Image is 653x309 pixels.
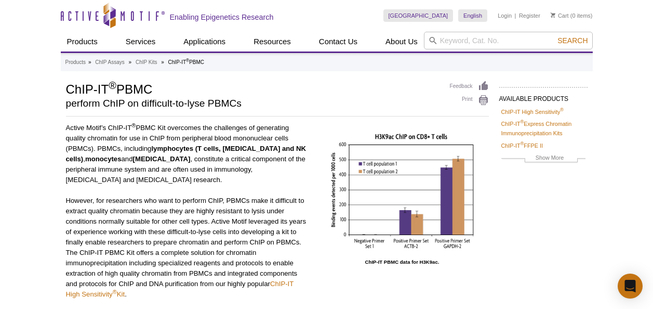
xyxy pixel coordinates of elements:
a: About Us [379,32,424,51]
li: » [129,59,132,65]
a: Show More [501,153,585,165]
a: ChIP Kits [136,58,157,67]
sup: ® [186,58,189,63]
h1: ChIP-IT PBMC [66,81,439,96]
h2: perform ChIP on difficult-to-lyse PBMCs [66,99,439,108]
a: Contact Us [313,32,364,51]
input: Keyword, Cat. No. [424,32,593,49]
a: Cart [551,12,569,19]
button: Search [554,36,591,45]
li: (0 items) [551,9,593,22]
sup: ® [131,122,136,128]
span: Search [557,36,588,45]
a: [GEOGRAPHIC_DATA] [383,9,454,22]
strong: ChIP-IT PBMC data for H3K9ac. [365,259,439,265]
a: Services [119,32,162,51]
h2: Enabling Epigenetics Research [170,12,274,22]
a: Products [61,32,104,51]
sup: ® [521,141,524,146]
li: » [88,59,91,65]
h2: AVAILABLE PRODUCTS [499,87,588,106]
sup: ® [560,107,564,112]
p: However, for researchers who want to perform ChIP, PBMCs make it difficult to extract quality chr... [66,196,308,300]
img: PBMC ChIP on CD8+ T Cells [324,123,480,254]
sup: ® [113,289,117,295]
a: Applications [177,32,232,51]
li: » [161,59,164,65]
p: Active Motif’s ChIP-IT PBMC Kit overcomes the challenges of generating quality chromatin for use ... [66,123,308,185]
strong: [MEDICAL_DATA] [133,155,191,163]
li: ChIP-IT PBMC [168,59,205,65]
a: ChIP Assays [95,58,125,67]
a: Products [65,58,86,67]
div: Open Intercom Messenger [618,274,643,299]
a: ChIP-IT®FFPE II [501,141,543,150]
a: ChIP-IT®Express Chromatin Immunoprecipitation Kits [501,119,585,138]
li: | [515,9,516,22]
a: ChIP-IT High Sensitivity® [501,107,564,117]
sup: ® [109,80,116,91]
a: Resources [247,32,297,51]
a: Login [498,12,512,19]
strong: monocytes [85,155,122,163]
strong: lymphocytes (T cells, [MEDICAL_DATA] and NK cells) [66,145,306,163]
a: English [458,9,487,22]
sup: ® [521,120,524,125]
a: Print [450,95,489,106]
a: Register [519,12,540,19]
a: Feedback [450,81,489,92]
img: Your Cart [551,12,555,18]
